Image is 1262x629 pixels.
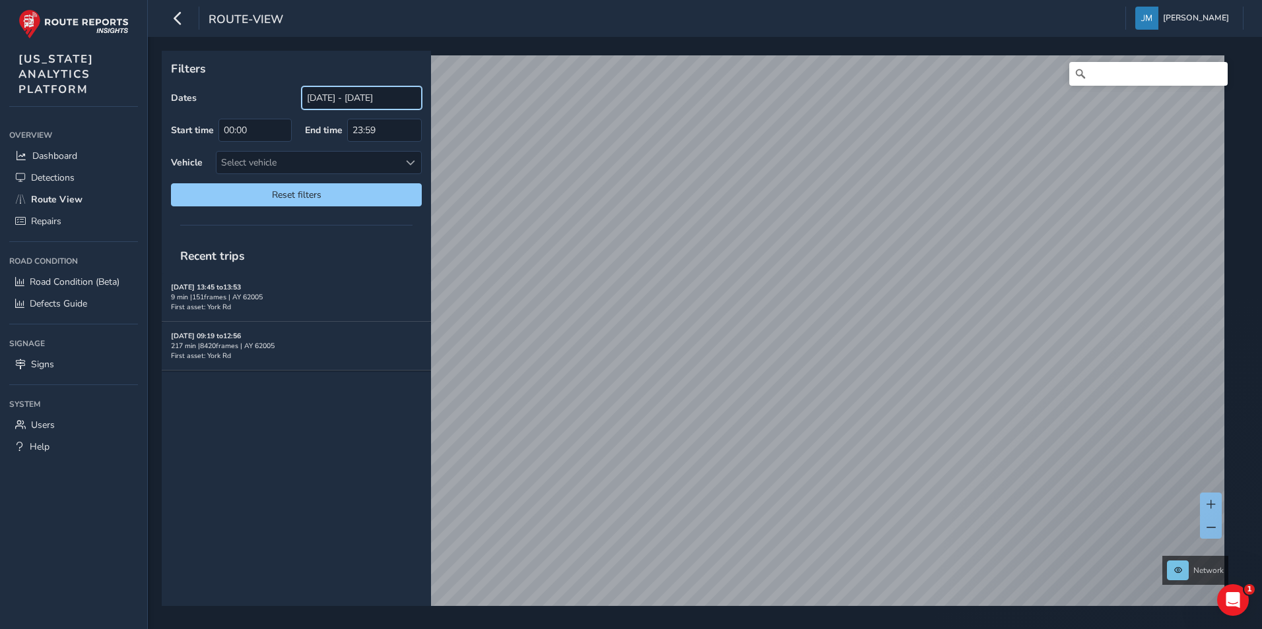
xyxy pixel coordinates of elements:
div: System [9,394,138,414]
a: Detections [9,167,138,189]
div: Signage [9,334,138,353]
span: [PERSON_NAME] [1163,7,1229,30]
button: [PERSON_NAME] [1135,7,1234,30]
span: Signs [31,358,54,371]
label: Start time [171,124,214,136]
span: Recent trips [171,239,254,273]
div: Select vehicle [216,152,399,173]
span: Dashboard [32,150,77,162]
span: Detections [31,171,75,184]
label: End time [305,124,343,136]
strong: [DATE] 09:19 to 12:56 [171,331,241,341]
a: Defects Guide [9,293,138,314]
input: Search [1069,62,1228,86]
span: Route View [31,193,83,206]
span: Repairs [31,215,61,227]
a: Users [9,414,138,436]
span: Reset filters [181,189,412,201]
label: Dates [171,92,197,104]
div: 9 min | 151 frames | AY 62005 [171,292,422,302]
canvas: Map [166,55,1224,621]
strong: [DATE] 13:45 to 13:53 [171,282,241,292]
div: 217 min | 8420 frames | AY 62005 [171,341,422,351]
label: Vehicle [171,156,203,169]
span: First asset: York Rd [171,351,231,361]
span: Network [1193,565,1224,576]
a: Repairs [9,210,138,232]
span: [US_STATE] ANALYTICS PLATFORM [18,51,94,97]
a: Route View [9,189,138,210]
span: Road Condition (Beta) [30,276,119,288]
div: Road Condition [9,251,138,271]
img: rr logo [18,9,129,39]
a: Road Condition (Beta) [9,271,138,293]
span: route-view [209,11,283,30]
a: Signs [9,353,138,375]
a: Dashboard [9,145,138,167]
iframe: Intercom live chat [1217,584,1249,616]
a: Help [9,436,138,458]
span: Users [31,419,55,431]
span: Help [30,440,50,453]
span: Defects Guide [30,297,87,310]
span: 1 [1244,584,1255,595]
button: Reset filters [171,183,422,206]
span: First asset: York Rd [171,302,231,312]
img: diamond-layout [1135,7,1158,30]
p: Filters [171,60,422,77]
div: Overview [9,125,138,145]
